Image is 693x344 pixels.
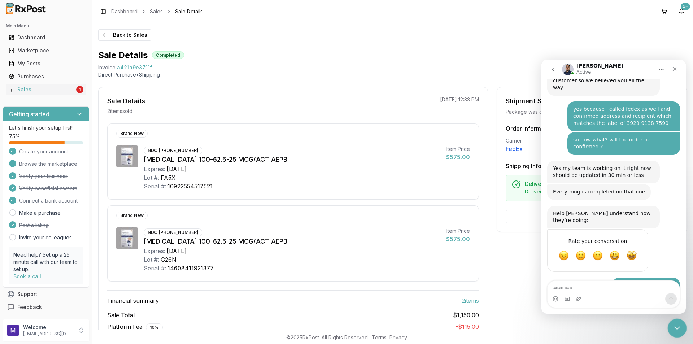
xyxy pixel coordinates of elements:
[525,188,672,195] div: Delivered on [DATE]
[161,173,175,182] div: FA5X
[506,144,590,153] div: FedEx
[98,29,151,41] button: Back to Sales
[167,165,187,173] div: [DATE]
[462,296,479,305] span: 2 item s
[111,8,138,15] a: Dashboard
[456,323,479,330] span: - $115.00
[167,247,187,255] div: [DATE]
[13,251,79,273] p: Need help? Set up a 25 minute call with our team to set up.
[9,133,20,140] span: 75 %
[23,331,73,337] p: [EMAIL_ADDRESS][DOMAIN_NAME]
[144,154,440,165] div: [MEDICAL_DATA] 100-62.5-25 MCG/ACT AEPB
[98,64,115,71] div: Invoice
[167,264,214,273] div: 14608411921377
[19,160,77,167] span: Browse the marketplace
[19,234,72,241] a: Invite your colleagues
[3,301,89,314] button: Feedback
[144,228,202,236] div: NDC: [PHONE_NUMBER]
[6,57,86,70] a: My Posts
[107,296,159,305] span: Financial summary
[144,255,159,264] div: Lot #:
[107,96,145,106] div: Sale Details
[161,255,176,264] div: G26N
[116,227,138,249] img: Trelegy Ellipta 100-62.5-25 MCG/ACT AEPB
[3,58,89,69] button: My Posts
[144,147,202,154] div: NDC: [PHONE_NUMBER]
[6,70,86,83] a: Purchases
[7,325,19,336] img: User avatar
[3,3,49,14] img: RxPost Logo
[3,32,89,43] button: Dashboard
[6,44,86,57] a: Marketplace
[372,334,387,340] a: Terms
[440,96,479,103] p: [DATE] 12:33 PM
[446,227,470,235] div: Item Price
[9,73,83,80] div: Purchases
[6,31,86,44] a: Dashboard
[23,324,73,331] p: Welcome
[98,49,148,61] h1: Sale Details
[506,96,567,106] div: Shipment Summary
[446,145,470,153] div: Item Price
[3,84,89,95] button: Sales1
[19,173,68,180] span: Verify your business
[9,110,49,118] h3: Getting started
[144,173,159,182] div: Lot #:
[681,3,690,10] div: 9+
[389,334,407,340] a: Privacy
[668,319,687,338] iframe: Intercom live chat
[19,209,61,217] a: Make a purchase
[446,235,470,243] div: $575.00
[6,83,86,96] a: Sales1
[541,60,686,314] iframe: Intercom live chat
[144,236,440,247] div: [MEDICAL_DATA] 100-62.5-25 MCG/ACT AEPB
[19,197,78,204] span: Connect a bank account
[146,323,163,331] div: 10 %
[9,34,83,41] div: Dashboard
[446,153,470,161] div: $575.00
[19,185,77,192] span: Verify beneficial owners
[116,130,148,138] div: Brand New
[9,86,75,93] div: Sales
[144,264,166,273] div: Serial #:
[676,6,687,17] button: 9+
[506,124,678,133] h3: Order Information
[144,165,165,173] div: Expires:
[17,304,42,311] span: Feedback
[116,212,148,219] div: Brand New
[506,108,678,116] div: Package was delivered to the buyer
[506,137,590,144] div: Carrier
[6,23,86,29] h2: Main Menu
[150,8,163,15] a: Sales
